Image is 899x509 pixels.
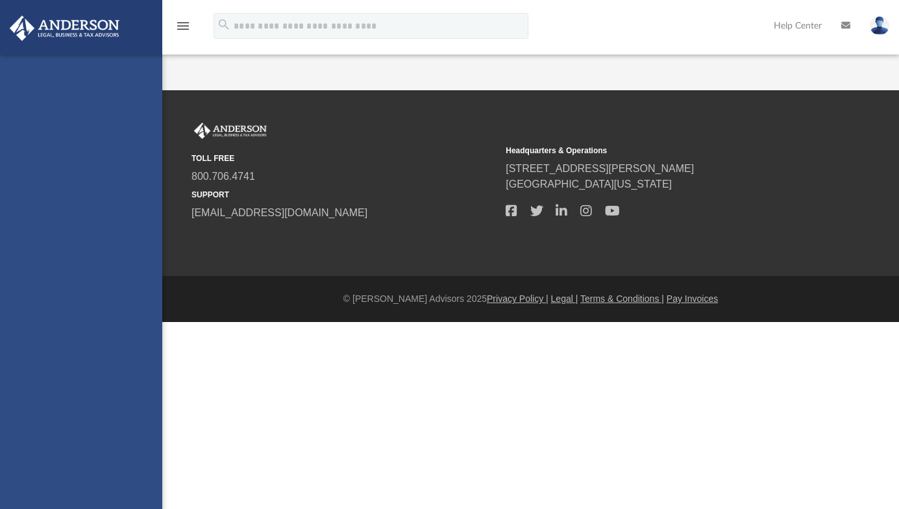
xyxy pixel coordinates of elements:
div: © [PERSON_NAME] Advisors 2025 [162,292,899,306]
img: User Pic [870,16,889,35]
a: menu [175,25,191,34]
small: TOLL FREE [191,153,497,164]
img: Anderson Advisors Platinum Portal [191,123,269,140]
i: search [217,18,231,32]
a: 800.706.4741 [191,171,255,182]
small: SUPPORT [191,189,497,201]
a: Pay Invoices [667,293,718,304]
i: menu [175,18,191,34]
a: Legal | [551,293,578,304]
small: Headquarters & Operations [506,145,811,156]
img: Anderson Advisors Platinum Portal [6,16,123,41]
a: Privacy Policy | [487,293,548,304]
a: [GEOGRAPHIC_DATA][US_STATE] [506,179,672,190]
a: [STREET_ADDRESS][PERSON_NAME] [506,163,694,174]
a: Terms & Conditions | [580,293,664,304]
a: [EMAIL_ADDRESS][DOMAIN_NAME] [191,207,367,218]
